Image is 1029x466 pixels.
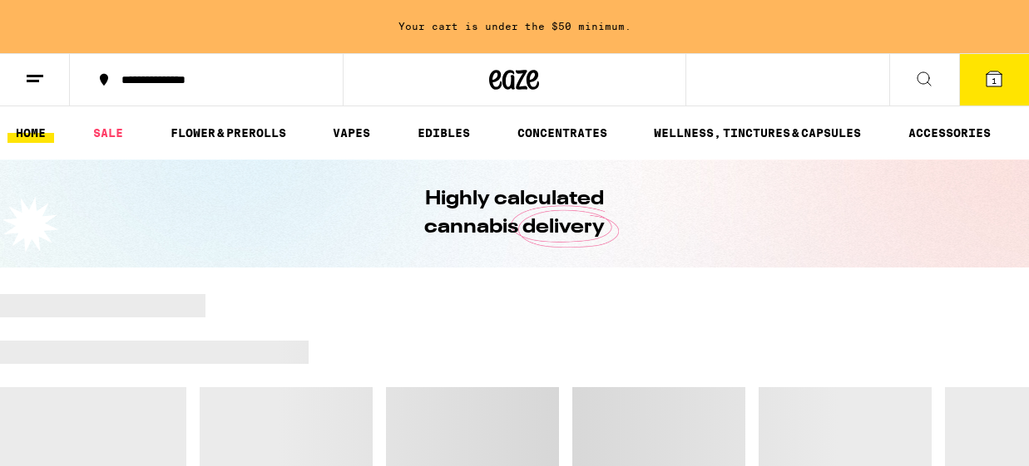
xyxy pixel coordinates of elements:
span: 1 [992,76,997,86]
h1: Highly calculated cannabis delivery [378,185,652,242]
button: 1 [959,54,1029,105]
a: CONCENTRATES [509,123,616,143]
a: EDIBLES [409,123,478,143]
a: HOME [7,123,54,143]
a: ACCESSORIES [900,123,999,143]
a: VAPES [324,123,378,143]
a: FLOWER & PREROLLS [162,123,294,143]
a: SALE [85,123,131,143]
a: WELLNESS, TINCTURES & CAPSULES [646,123,869,143]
